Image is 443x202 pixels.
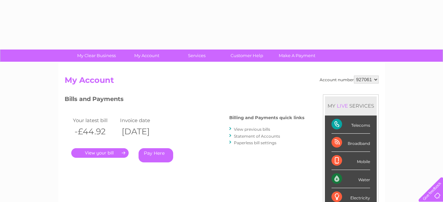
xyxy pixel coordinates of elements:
div: MY SERVICES [325,96,377,115]
a: My Clear Business [69,50,124,62]
th: -£44.92 [71,125,119,138]
div: Account number [320,76,379,84]
a: Statement of Accounts [234,134,280,139]
a: Paperless bill settings [234,140,276,145]
a: Pay Here [139,148,173,162]
a: Services [170,50,224,62]
div: LIVE [335,103,349,109]
div: Mobile [332,152,370,170]
h4: Billing and Payments quick links [229,115,304,120]
a: . [71,148,129,158]
h3: Bills and Payments [65,94,304,106]
div: Water [332,170,370,188]
a: View previous bills [234,127,270,132]
th: [DATE] [118,125,166,138]
a: My Account [119,50,174,62]
a: Make A Payment [270,50,324,62]
td: Your latest bill [71,116,119,125]
div: Telecoms [332,116,370,134]
a: Customer Help [220,50,274,62]
div: Broadband [332,134,370,152]
td: Invoice date [118,116,166,125]
h2: My Account [65,76,379,88]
